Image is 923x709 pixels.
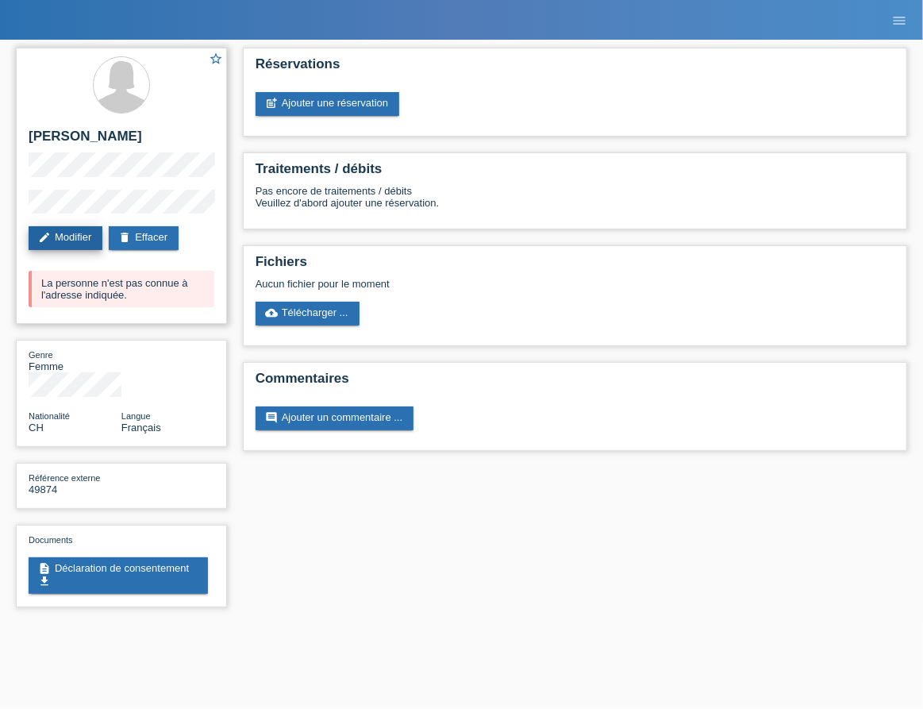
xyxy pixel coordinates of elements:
span: Langue [121,411,151,421]
div: Aucun fichier pour le moment [256,278,715,290]
i: delete [118,231,131,244]
a: post_addAjouter une réservation [256,92,399,116]
a: editModifier [29,226,102,250]
i: cloud_upload [265,306,278,319]
span: Français [121,422,161,433]
i: description [38,562,51,575]
div: La personne n'est pas connue à l'adresse indiquée. [29,271,214,307]
h2: [PERSON_NAME] [29,129,214,152]
div: Femme [29,349,121,372]
a: cloud_uploadTélécharger ... [256,302,360,326]
a: deleteEffacer [109,226,179,250]
i: comment [265,411,278,424]
span: Suisse [29,422,44,433]
span: Genre [29,350,53,360]
i: get_app [38,575,51,588]
a: menu [883,15,915,25]
i: star_border [209,52,223,66]
span: Nationalité [29,411,70,421]
div: Pas encore de traitements / débits Veuillez d'abord ajouter une réservation. [256,185,894,221]
i: menu [891,13,907,29]
div: 49874 [29,472,121,495]
a: star_border [209,52,223,68]
h2: Commentaires [256,371,894,395]
a: commentAjouter un commentaire ... [256,407,413,430]
span: Référence externe [29,473,101,483]
a: descriptionDéclaration de consentementget_app [29,557,208,594]
h2: Traitements / débits [256,161,894,185]
span: Documents [29,535,73,545]
h2: Fichiers [256,254,894,278]
i: edit [38,231,51,244]
i: post_add [265,97,278,110]
h2: Réservations [256,56,894,80]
